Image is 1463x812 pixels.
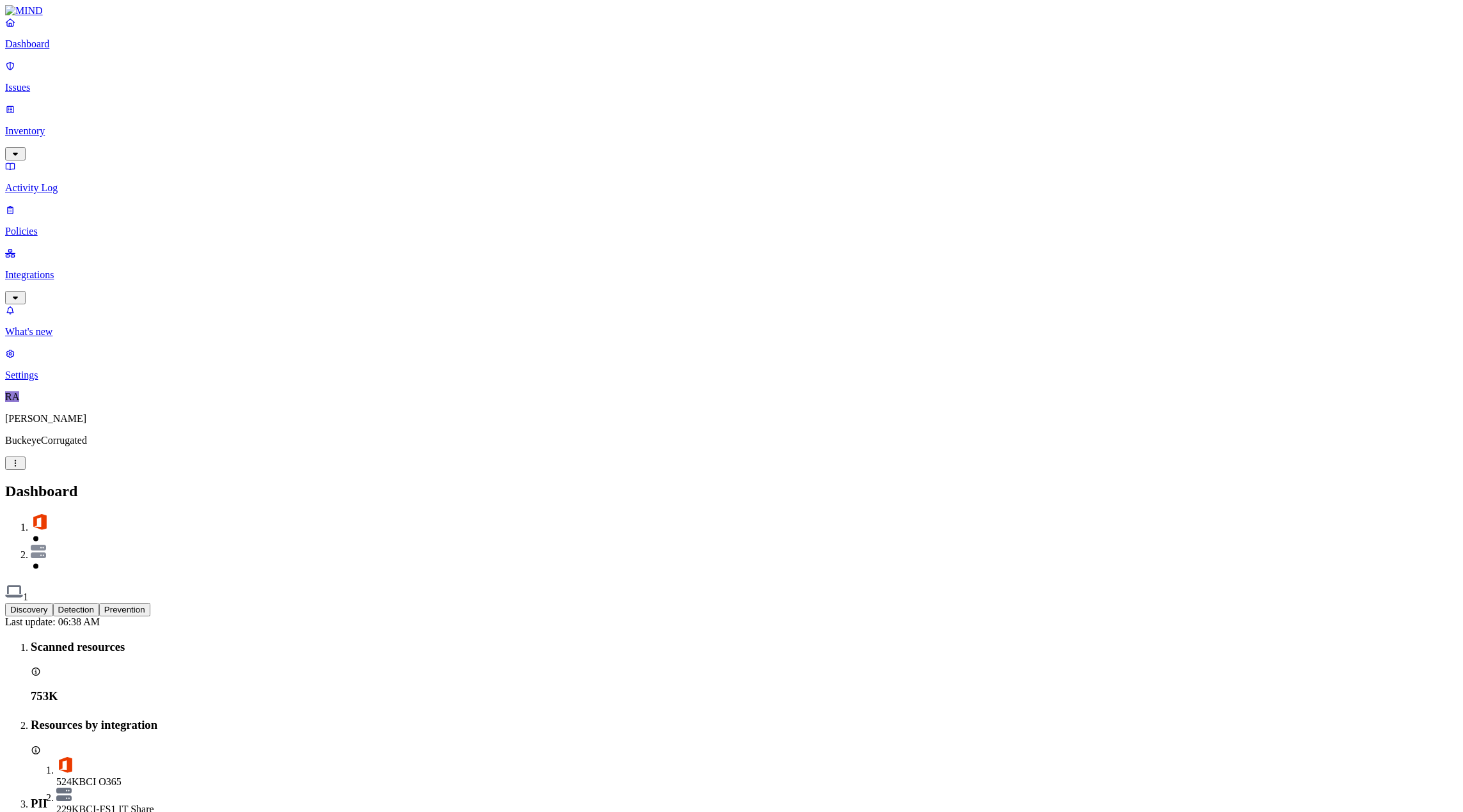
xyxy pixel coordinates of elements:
[5,269,1458,281] p: Integrations
[5,247,1458,302] a: Integrations
[5,483,1458,500] h2: Dashboard
[5,616,100,627] span: Last update: 06:38 AM
[31,513,49,531] img: svg%3e
[5,582,23,600] img: svg%3e
[31,797,1458,811] h3: PII
[31,718,1458,732] h3: Resources by integration
[5,5,43,17] img: MIND
[31,545,46,558] img: svg%3e
[31,640,1458,654] h3: Scanned resources
[5,38,1458,50] p: Dashboard
[5,5,1458,17] a: MIND
[5,435,1458,446] p: BuckeyeCorrugated
[5,204,1458,237] a: Policies
[23,591,28,602] span: 1
[79,776,122,787] span: BCI O365
[5,413,1458,425] p: [PERSON_NAME]
[56,788,72,801] img: azure-files-subtle
[56,756,74,774] img: office-365
[5,17,1458,50] a: Dashboard
[5,304,1458,338] a: What's new
[5,226,1458,237] p: Policies
[99,603,150,616] button: Prevention
[56,776,79,787] span: 524K
[5,125,1458,137] p: Inventory
[5,370,1458,381] p: Settings
[5,160,1458,194] a: Activity Log
[5,603,53,616] button: Discovery
[5,82,1458,93] p: Issues
[5,348,1458,381] a: Settings
[5,391,19,402] span: RA
[5,60,1458,93] a: Issues
[31,689,1458,703] h3: 753K
[5,104,1458,159] a: Inventory
[53,603,99,616] button: Detection
[5,326,1458,338] p: What's new
[5,182,1458,194] p: Activity Log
